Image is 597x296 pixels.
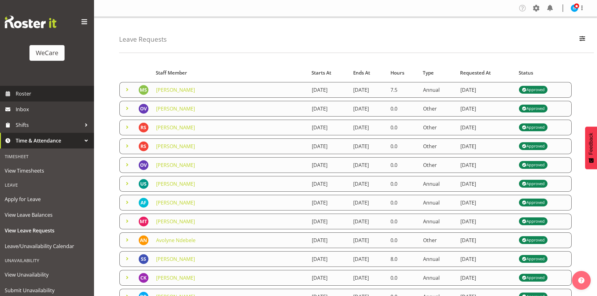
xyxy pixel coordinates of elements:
td: 0.0 [387,195,419,210]
td: [DATE] [349,232,387,248]
td: [DATE] [457,101,515,117]
span: Apply for Leave [5,195,89,204]
img: olive-vermazen11854.jpg [139,104,149,114]
div: Timesheet [2,150,92,163]
div: WeCare [36,48,58,58]
td: [DATE] [308,214,350,229]
a: [PERSON_NAME] [156,256,195,262]
td: Annual [419,270,457,286]
a: [PERSON_NAME] [156,86,195,93]
img: savita-savita11083.jpg [139,254,149,264]
h4: Leave Requests [119,36,167,43]
div: Approved [522,161,544,169]
button: Filter Employees [576,33,589,46]
td: Annual [419,195,457,210]
span: Type [423,69,434,76]
a: View Timesheets [2,163,92,179]
td: Annual [419,214,457,229]
td: Other [419,232,457,248]
td: [DATE] [457,232,515,248]
div: Approved [522,180,544,188]
img: olive-vermazen11854.jpg [139,160,149,170]
td: 7.5 [387,82,419,98]
span: View Leave Balances [5,210,89,220]
td: [DATE] [457,195,515,210]
td: [DATE] [308,232,350,248]
td: Other [419,138,457,154]
td: 0.0 [387,176,419,192]
img: isabel-simcox10849.jpg [571,4,578,12]
div: Leave [2,179,92,191]
div: Approved [522,143,544,150]
span: Hours [390,69,404,76]
td: [DATE] [349,270,387,286]
span: Feedback [588,133,594,155]
td: [DATE] [457,157,515,173]
div: Approved [522,236,544,244]
div: Approved [522,255,544,263]
button: Feedback - Show survey [585,127,597,169]
td: [DATE] [457,251,515,267]
td: [DATE] [308,82,350,98]
span: Leave/Unavailability Calendar [5,241,89,251]
span: Ends At [353,69,370,76]
td: [DATE] [457,120,515,135]
td: 0.0 [387,214,419,229]
td: 0.0 [387,270,419,286]
span: Inbox [16,105,91,114]
td: Annual [419,82,457,98]
td: 0.0 [387,138,419,154]
span: Status [519,69,533,76]
img: help-xxl-2.png [578,277,584,283]
td: [DATE] [308,120,350,135]
a: Leave/Unavailability Calendar [2,238,92,254]
td: 0.0 [387,157,419,173]
span: Staff Member [156,69,187,76]
div: Approved [522,274,544,282]
div: Approved [522,105,544,112]
div: Unavailability [2,254,92,267]
td: [DATE] [349,120,387,135]
span: View Unavailability [5,270,89,279]
span: Starts At [312,69,331,76]
div: Approved [522,199,544,206]
td: Other [419,101,457,117]
a: [PERSON_NAME] [156,105,195,112]
td: Other [419,120,457,135]
div: Approved [522,124,544,131]
img: avolyne-ndebele11853.jpg [139,235,149,245]
td: [DATE] [349,157,387,173]
td: [DATE] [308,195,350,210]
td: [DATE] [308,138,350,154]
td: [DATE] [308,270,350,286]
span: View Leave Requests [5,226,89,235]
span: Submit Unavailability [5,286,89,295]
img: monique-telford11931.jpg [139,216,149,226]
td: 0.0 [387,120,419,135]
a: View Leave Requests [2,223,92,238]
td: 0.0 [387,101,419,117]
td: 8.0 [387,251,419,267]
td: [DATE] [457,270,515,286]
span: Roster [16,89,91,98]
td: [DATE] [349,251,387,267]
a: [PERSON_NAME] [156,180,195,187]
img: mehreen-sardar10472.jpg [139,85,149,95]
td: Annual [419,251,457,267]
td: [DATE] [308,101,350,117]
td: [DATE] [457,138,515,154]
img: udani-senanayake10474.jpg [139,179,149,189]
td: 0.0 [387,232,419,248]
td: [DATE] [308,251,350,267]
a: [PERSON_NAME] [156,218,195,225]
img: Rosterit website logo [5,16,56,28]
img: chloe-kim10479.jpg [139,273,149,283]
td: [DATE] [457,176,515,192]
td: [DATE] [349,195,387,210]
td: [DATE] [349,138,387,154]
td: [DATE] [457,82,515,98]
span: View Timesheets [5,166,89,175]
span: Requested At [460,69,491,76]
div: Approved [522,218,544,225]
span: Time & Attendance [16,136,81,145]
